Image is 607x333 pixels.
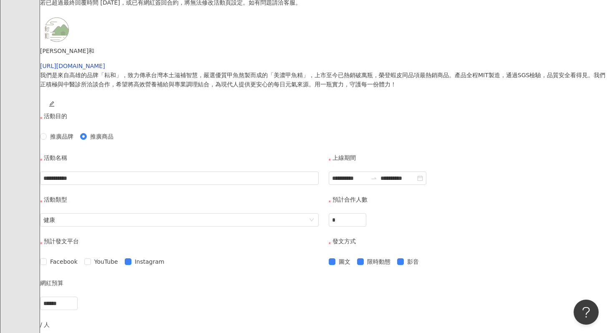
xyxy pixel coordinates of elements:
span: swap-right [370,175,377,182]
p: 預計合作人數 [332,195,368,204]
span: 推廣商品 [87,132,117,141]
span: 健康 [43,214,315,226]
span: YouTube [91,257,121,266]
p: 上線期間 [332,153,356,162]
span: Instagram [131,257,168,266]
iframe: Help Scout Beacon - Open [574,300,599,325]
span: edit [49,101,55,107]
p: 我們是來自高雄的品牌「耘和」，致力傳承台灣本土滋補智慧，嚴選優質甲魚熬製而成的「美濃甲魚精」，上市至今已熱銷破萬瓶，榮登蝦皮同品項最熱銷商品。產品全程MIT製造，通過SGS檢驗，品質安全看得見。... [40,71,607,89]
p: [PERSON_NAME]和 [40,46,607,55]
span: 推廣品牌 [47,132,77,141]
button: edit [40,95,63,111]
p: / 人 [40,320,324,329]
span: 限時動態 [364,257,394,266]
p: 發文方式 [332,237,356,246]
p: 網紅預算 [40,278,63,288]
p: 活動類型 [44,195,67,204]
p: 活動目的 [44,111,67,121]
span: 影音 [404,257,422,266]
span: to [370,175,377,182]
span: Facebook [47,257,81,266]
img: 耘和 [40,13,73,46]
p: 活動名稱 [44,153,67,162]
p: 預計發文平台 [44,237,79,246]
span: 圖文 [335,257,354,266]
a: [URL][DOMAIN_NAME] [40,63,105,69]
